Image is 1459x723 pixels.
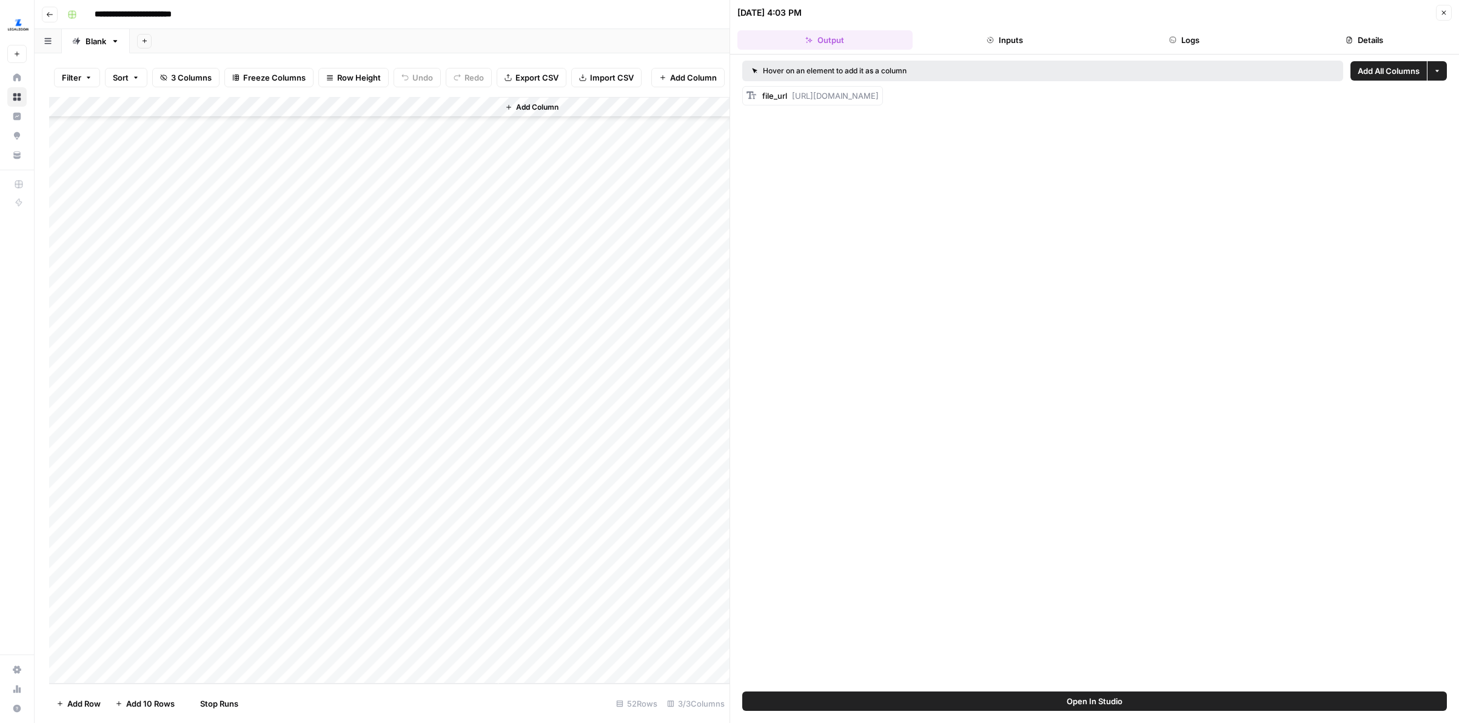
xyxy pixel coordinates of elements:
[7,660,27,679] a: Settings
[224,68,314,87] button: Freeze Columns
[7,699,27,718] button: Help + Support
[1350,61,1427,81] button: Add All Columns
[590,72,634,84] span: Import CSV
[792,91,879,101] span: [URL][DOMAIN_NAME]
[49,694,108,713] button: Add Row
[7,87,27,107] a: Browse
[742,691,1447,711] button: Open In Studio
[152,68,220,87] button: 3 Columns
[7,14,29,36] img: LegalZoom Logo
[108,694,182,713] button: Add 10 Rows
[171,72,212,84] span: 3 Columns
[243,72,306,84] span: Freeze Columns
[500,99,563,115] button: Add Column
[516,102,558,113] span: Add Column
[752,65,1120,76] div: Hover on an element to add it as a column
[670,72,717,84] span: Add Column
[465,72,484,84] span: Redo
[412,72,433,84] span: Undo
[1277,30,1452,50] button: Details
[126,698,175,710] span: Add 10 Rows
[113,72,129,84] span: Sort
[762,91,787,101] span: file_url
[105,68,147,87] button: Sort
[62,29,130,53] a: Blank
[67,698,101,710] span: Add Row
[7,145,27,165] a: Your Data
[7,126,27,145] a: Opportunities
[7,68,27,87] a: Home
[737,7,802,19] div: [DATE] 4:03 PM
[1097,30,1272,50] button: Logs
[571,68,642,87] button: Import CSV
[7,107,27,126] a: Insights
[651,68,725,87] button: Add Column
[394,68,441,87] button: Undo
[182,694,246,713] button: Stop Runs
[62,72,81,84] span: Filter
[917,30,1093,50] button: Inputs
[337,72,381,84] span: Row Height
[86,35,106,47] div: Blank
[1358,65,1420,77] span: Add All Columns
[611,694,662,713] div: 52 Rows
[497,68,566,87] button: Export CSV
[318,68,389,87] button: Row Height
[446,68,492,87] button: Redo
[7,679,27,699] a: Usage
[1067,695,1122,707] span: Open In Studio
[200,698,238,710] span: Stop Runs
[737,30,913,50] button: Output
[54,68,100,87] button: Filter
[7,10,27,40] button: Workspace: LegalZoom
[662,694,729,713] div: 3/3 Columns
[515,72,558,84] span: Export CSV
